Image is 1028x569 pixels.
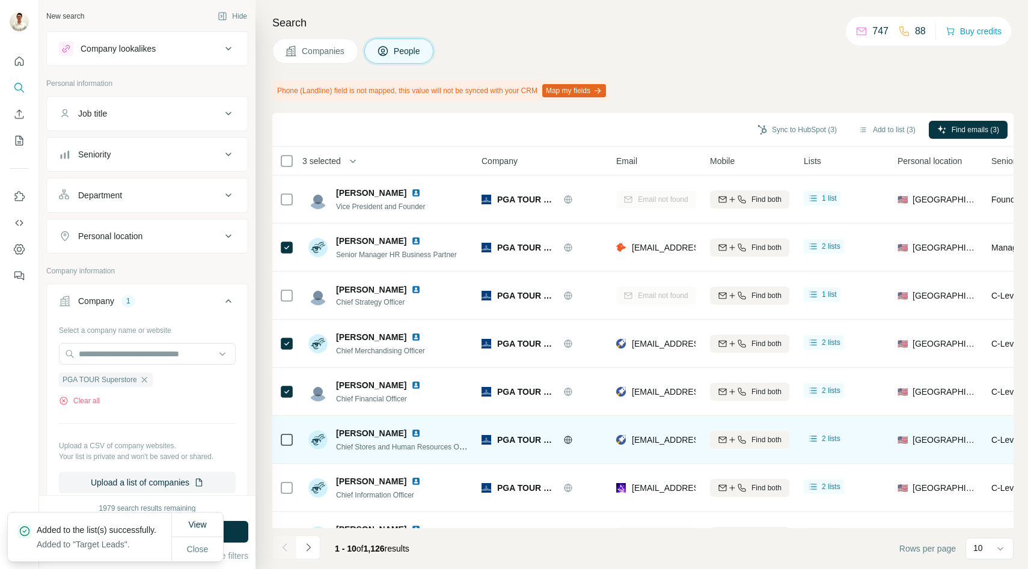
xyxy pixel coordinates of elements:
span: Find both [751,290,782,301]
img: Logo of PGA TOUR Superstore [482,291,491,300]
p: 747 [872,24,889,38]
span: PGA TOUR Superstore [497,338,557,350]
button: Find both [710,190,789,208]
img: LinkedIn logo [411,236,421,246]
span: [EMAIL_ADDRESS][DOMAIN_NAME] [632,387,774,397]
span: 2 lists [822,241,840,252]
span: Personal location [898,155,962,167]
span: PGA TOUR Superstore [497,193,557,205]
span: Lists [804,155,821,167]
span: 1,126 [364,544,385,553]
span: 🇺🇸 [898,386,908,398]
span: 2 lists [822,337,840,348]
img: LinkedIn logo [411,428,421,438]
span: Chief Strategy Officer [336,297,426,308]
button: Buy credits [946,23,1002,40]
span: [EMAIL_ADDRESS][DOMAIN_NAME] [632,339,774,348]
button: Enrich CSV [10,103,29,125]
div: Company lookalikes [81,43,156,55]
img: Avatar [308,382,328,401]
img: provider hunter logo [616,242,626,254]
span: Mobile [710,155,735,167]
span: 2 lists [822,385,840,396]
span: 🇺🇸 [898,434,908,446]
button: Dashboard [10,239,29,260]
span: Company [482,155,518,167]
button: Use Surfe API [10,212,29,234]
img: LinkedIn logo [411,285,421,294]
span: PGA TOUR Superstore [497,242,557,254]
span: of [356,544,364,553]
span: 🇺🇸 [898,193,908,205]
p: Added to the list(s) successfully. [37,524,166,536]
span: C-Level [991,387,1020,397]
p: 10 [973,542,983,554]
span: C-Level [991,483,1020,493]
span: C-Level [991,291,1020,300]
img: provider wiza logo [616,482,626,494]
button: Clear all [59,395,100,406]
span: Rows per page [899,543,956,555]
span: [EMAIL_ADDRESS][DOMAIN_NAME] [632,483,774,493]
button: Find both [710,239,789,257]
button: Search [10,77,29,99]
span: PGA TOUR Superstore [497,290,557,302]
button: Find both [710,287,789,305]
span: 2 lists [822,481,840,492]
img: provider rocketreach logo [616,338,626,350]
span: results [335,544,409,553]
span: [PERSON_NAME] [336,475,406,487]
div: 1 [121,296,135,306]
span: PGA TOUR Superstore [497,386,557,398]
span: 🇺🇸 [898,242,908,254]
div: Personal location [78,230,142,242]
span: 🇺🇸 [898,338,908,350]
div: Phone (Landline) field is not mapped, this value will not be synced with your CRM [272,81,608,101]
button: Close [179,538,217,560]
span: 1 list [822,193,837,204]
img: LinkedIn logo [411,188,421,198]
span: [PERSON_NAME] [336,379,406,391]
img: Avatar [10,12,29,31]
span: Email [616,155,637,167]
img: Avatar [308,238,328,257]
span: Close [187,543,209,555]
img: Avatar [308,478,328,497]
span: Seniority [991,155,1024,167]
span: Companies [302,45,346,57]
span: 3 selected [302,155,341,167]
span: Find both [751,338,782,349]
span: C-Level [991,435,1020,445]
button: Company1 [47,287,248,320]
img: LinkedIn logo [411,476,421,486]
img: Avatar [308,334,328,353]
span: Find both [751,242,782,253]
img: LinkedIn logo [411,332,421,342]
span: 1 list [822,289,837,300]
p: Upload a CSV of company websites. [59,440,236,451]
span: 🇺🇸 [898,482,908,494]
img: Logo of PGA TOUR Superstore [482,195,491,204]
h4: Search [272,14,1014,31]
p: Your list is private and won't be saved or shared. [59,451,236,462]
img: Logo of PGA TOUR Superstore [482,339,491,348]
span: [PERSON_NAME] [336,331,406,343]
div: New search [46,11,84,22]
span: [GEOGRAPHIC_DATA] [913,193,977,205]
button: Find emails (3) [929,121,1008,139]
span: [PERSON_NAME] [336,284,406,296]
span: [EMAIL_ADDRESS][DOMAIN_NAME] [632,435,774,445]
p: Personal information [46,78,248,89]
span: Chief Stores and Human Resources Officer [336,442,475,451]
button: Find both [710,431,789,449]
span: [PERSON_NAME] [336,235,406,247]
button: Feedback [10,265,29,287]
button: Find both [710,479,789,497]
div: Select a company name or website [59,320,236,336]
img: Logo of PGA TOUR Superstore [482,483,491,493]
span: Senior Manager HR Business Partner [336,251,457,259]
button: My lists [10,130,29,151]
span: [GEOGRAPHIC_DATA] [913,482,977,494]
img: Logo of PGA TOUR Superstore [482,387,491,397]
button: Find both [710,383,789,401]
